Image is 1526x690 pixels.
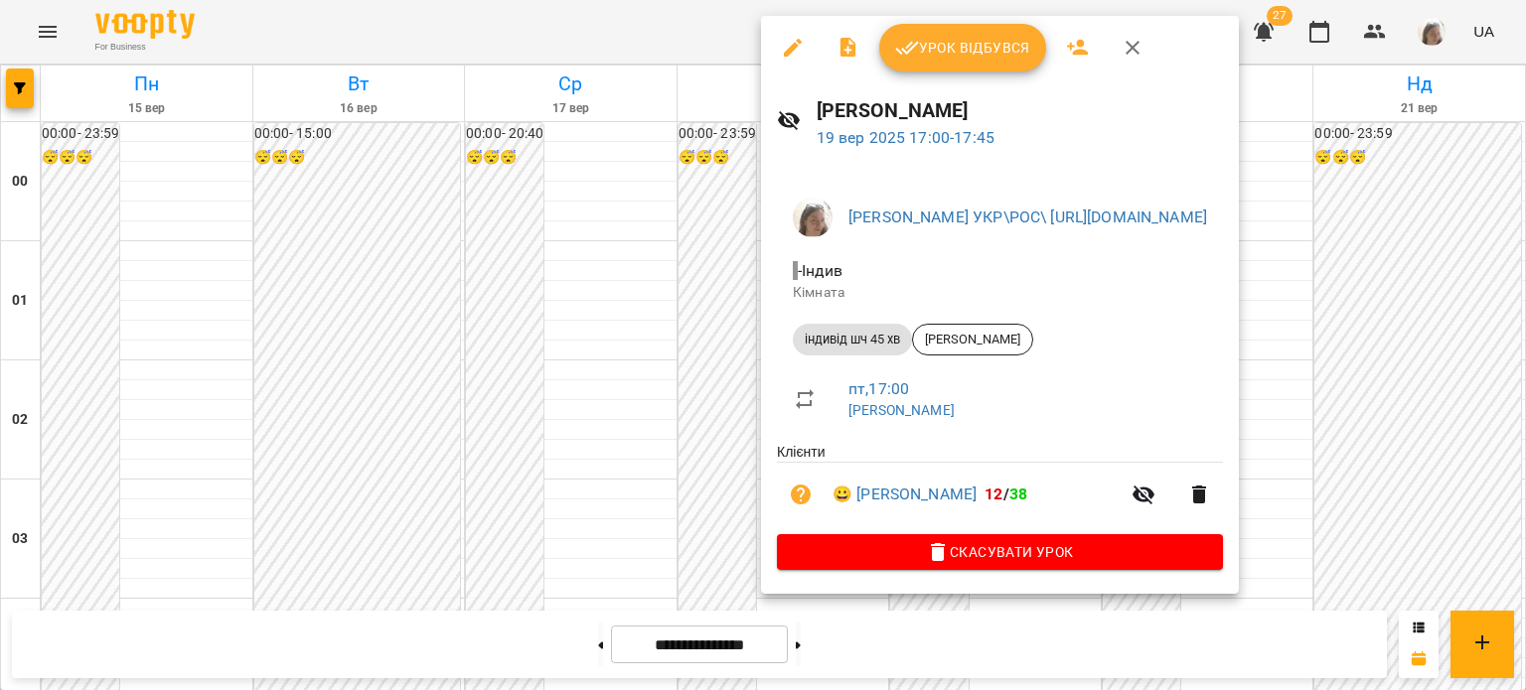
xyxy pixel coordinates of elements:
div: [PERSON_NAME] [912,324,1033,355]
span: 38 [1009,484,1027,503]
p: Кімната [793,283,1207,303]
b: / [985,484,1027,503]
button: Скасувати Урок [777,534,1223,570]
span: 12 [985,484,1002,503]
ul: Клієнти [777,442,1223,534]
span: - Індив [793,261,846,280]
button: Візит ще не сплачено. Додати оплату? [777,471,825,518]
a: 😀 [PERSON_NAME] [833,483,977,506]
span: індивід шч 45 хв [793,331,912,348]
span: [PERSON_NAME] [913,331,1032,348]
h6: [PERSON_NAME] [817,95,1223,126]
button: Урок відбувся [879,24,1046,71]
a: [PERSON_NAME] УКР\РОС\ [URL][DOMAIN_NAME] [848,207,1207,226]
a: пт , 17:00 [848,379,909,398]
a: [PERSON_NAME] [848,402,955,418]
span: Урок відбувся [895,36,1030,60]
span: Скасувати Урок [793,540,1207,564]
a: 19 вер 2025 17:00-17:45 [817,128,994,147]
img: 4795d6aa07af88b41cce17a01eea78aa.jpg [793,198,833,237]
